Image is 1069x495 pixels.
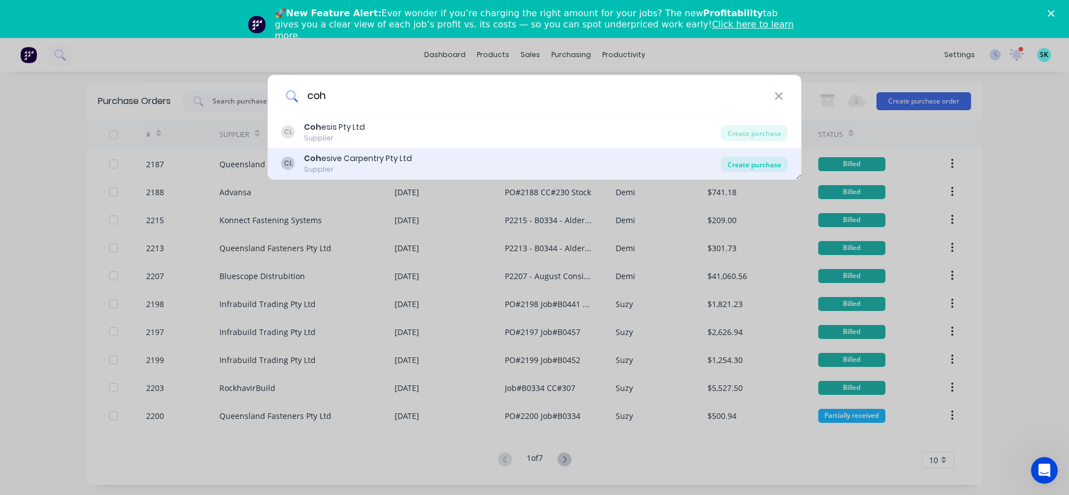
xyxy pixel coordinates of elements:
b: Profitability [703,8,763,18]
div: esive Carpentry Pty Ltd [304,153,412,164]
a: Click here to learn more. [275,19,794,41]
div: 🚀 Ever wonder if you’re charging the right amount for your jobs? The new tab gives you a clear vi... [275,8,803,41]
div: Supplier [304,133,365,143]
b: New Feature Alert: [286,8,382,18]
iframe: Intercom live chat [1031,457,1058,484]
b: Coh [304,121,321,133]
img: Profile image for Team [248,16,266,34]
div: Supplier [304,164,412,175]
b: Coh [304,153,321,164]
div: Close [1048,10,1059,17]
div: CL [282,157,295,170]
div: CL [282,125,295,139]
div: esis Pty Ltd [304,121,365,133]
input: Enter a supplier name to create a new order... [298,75,774,117]
div: Create purchase [721,157,788,172]
div: Create purchase [721,125,788,141]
